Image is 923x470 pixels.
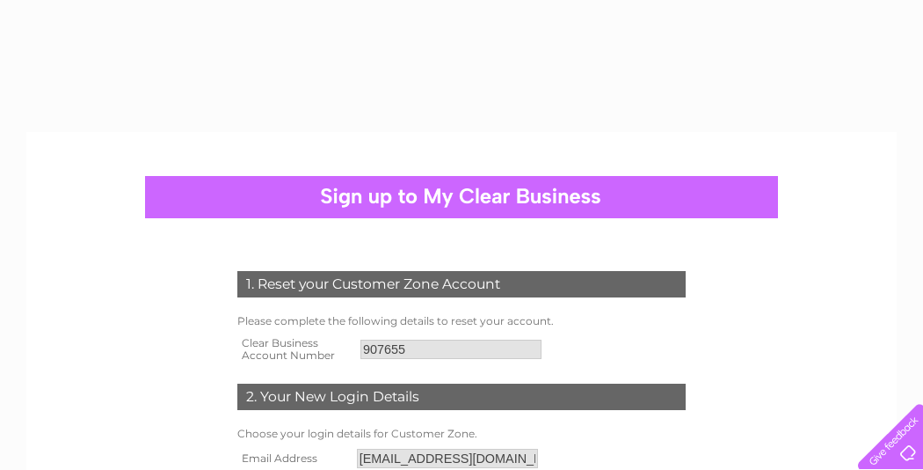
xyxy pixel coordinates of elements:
[233,332,356,367] th: Clear Business Account Number
[237,271,686,297] div: 1. Reset your Customer Zone Account
[233,311,690,332] td: Please complete the following details to reset your account.
[233,423,690,444] td: Choose your login details for Customer Zone.
[237,384,686,410] div: 2. Your New Login Details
